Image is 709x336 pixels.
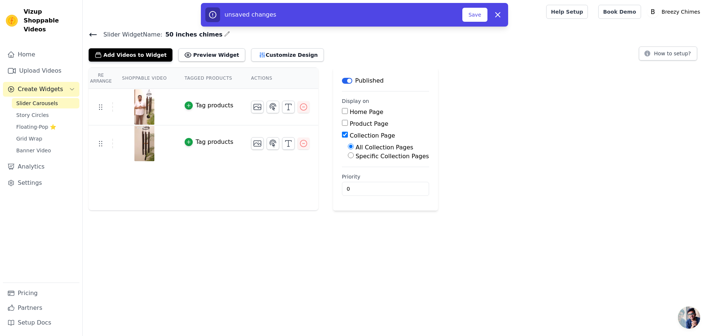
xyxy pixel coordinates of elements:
[224,30,230,39] div: Edit Name
[16,123,56,131] span: Floating-Pop ⭐
[162,30,223,39] span: 50 inches chimes
[350,120,388,127] label: Product Page
[185,101,233,110] button: Tag products
[3,315,79,330] a: Setup Docs
[16,147,51,154] span: Banner Video
[242,68,318,89] th: Actions
[3,301,79,315] a: Partners
[462,8,487,22] button: Save
[356,144,413,151] label: All Collection Pages
[12,145,79,156] a: Banner Video
[639,46,697,60] button: How to setup?
[16,135,42,142] span: Grid Wrap
[3,159,79,174] a: Analytics
[176,68,242,89] th: Tagged Products
[350,108,383,115] label: Home Page
[134,126,155,161] img: vizup-images-223e.jpg
[251,48,324,62] button: Customize Design
[97,30,162,39] span: Slider Widget Name:
[89,68,113,89] th: Re Arrange
[185,138,233,146] button: Tag products
[3,63,79,78] a: Upload Videos
[196,101,233,110] div: Tag products
[3,82,79,97] button: Create Widgets
[350,132,395,139] label: Collection Page
[16,100,58,107] span: Slider Carousels
[12,122,79,132] a: Floating-Pop ⭐
[251,137,264,150] button: Change Thumbnail
[134,89,155,125] img: vizup-images-5bc7.jpg
[12,134,79,144] a: Grid Wrap
[16,111,49,119] span: Story Circles
[3,176,79,190] a: Settings
[3,286,79,301] a: Pricing
[196,138,233,146] div: Tag products
[355,76,384,85] p: Published
[225,11,276,18] span: unsaved changes
[342,97,369,105] legend: Display on
[18,85,63,94] span: Create Widgets
[113,68,175,89] th: Shoppable Video
[12,110,79,120] a: Story Circles
[678,306,700,329] a: Open chat
[342,173,429,180] label: Priority
[3,47,79,62] a: Home
[356,153,429,160] label: Specific Collection Pages
[639,52,697,59] a: How to setup?
[89,48,172,62] button: Add Videos to Widget
[12,98,79,108] a: Slider Carousels
[251,101,264,113] button: Change Thumbnail
[178,48,245,62] button: Preview Widget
